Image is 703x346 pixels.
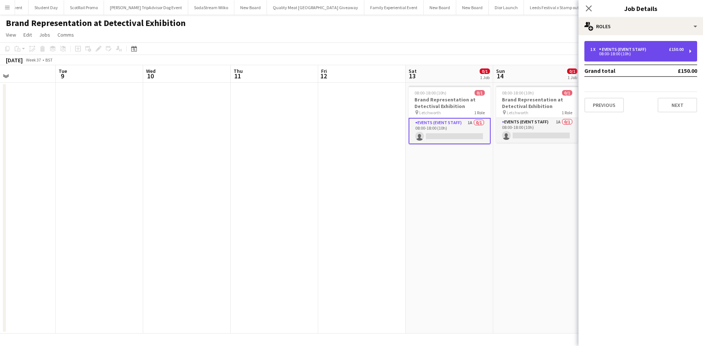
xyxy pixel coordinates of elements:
[419,110,441,115] span: Letchworth
[23,31,32,38] span: Edit
[364,0,424,15] button: Family Experiential Event
[456,0,489,15] button: New Board
[502,90,534,96] span: 08:00-18:00 (10h)
[495,72,505,80] span: 14
[567,68,577,74] span: 0/1
[39,31,50,38] span: Jobs
[267,0,364,15] button: Quality Meat [GEOGRAPHIC_DATA] Giveaway
[562,90,572,96] span: 0/1
[188,0,234,15] button: SodaStream Wilko
[579,4,703,13] h3: Job Details
[234,0,267,15] button: New Board
[55,30,77,40] a: Comms
[57,72,67,80] span: 9
[104,0,188,15] button: [PERSON_NAME] TripAdvisor Dog Event
[146,68,156,74] span: Wed
[414,90,446,96] span: 08:00-18:00 (10h)
[507,110,528,115] span: Letchworth
[568,75,577,80] div: 1 Job
[474,110,485,115] span: 1 Role
[584,65,654,77] td: Grand total
[584,98,624,112] button: Previous
[409,118,491,144] app-card-role: Events (Event Staff)1A0/108:00-18:00 (10h)
[496,118,578,143] app-card-role: Events (Event Staff)1A0/108:00-18:00 (10h)
[424,0,456,15] button: New Board
[658,98,697,112] button: Next
[233,72,243,80] span: 11
[489,0,524,15] button: Dior Launch
[409,86,491,144] app-job-card: 08:00-18:00 (10h)0/1Brand Representation at Detectival Exhibition Letchworth1 RoleEvents (Event S...
[496,86,578,143] app-job-card: 08:00-18:00 (10h)0/1Brand Representation at Detectival Exhibition Letchworth1 RoleEvents (Event S...
[475,90,485,96] span: 0/1
[579,18,703,35] div: Roles
[6,31,16,38] span: View
[409,68,417,74] span: Sat
[45,57,53,63] div: BST
[57,31,74,38] span: Comms
[599,47,649,52] div: Events (Event Staff)
[654,65,697,77] td: £150.00
[590,52,684,56] div: 08:00-18:00 (10h)
[562,110,572,115] span: 1 Role
[320,72,327,80] span: 12
[480,68,490,74] span: 0/1
[409,96,491,109] h3: Brand Representation at Detectival Exhibition
[496,68,505,74] span: Sun
[64,0,104,15] button: ScotRail Promo
[408,72,417,80] span: 13
[59,68,67,74] span: Tue
[669,47,684,52] div: £150.00
[590,47,599,52] div: 1 x
[29,0,64,15] button: Student Day
[145,72,156,80] span: 10
[21,30,35,40] a: Edit
[524,0,599,15] button: Leeds Festival x Stamp out Spiking
[3,30,19,40] a: View
[6,56,23,64] div: [DATE]
[496,96,578,109] h3: Brand Representation at Detectival Exhibition
[6,18,186,29] h1: Brand Representation at Detectival Exhibition
[24,57,42,63] span: Week 37
[234,68,243,74] span: Thu
[480,75,490,80] div: 1 Job
[321,68,327,74] span: Fri
[36,30,53,40] a: Jobs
